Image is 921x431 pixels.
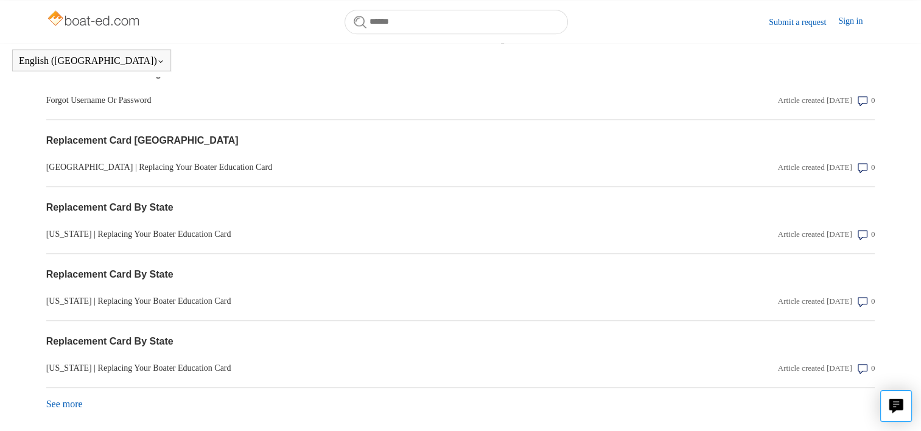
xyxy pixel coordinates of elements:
a: Sign in [838,15,875,29]
a: Replacement Card By State [46,267,626,282]
a: Submit a request [769,16,838,29]
div: Article created [DATE] [778,362,852,374]
a: See more [46,399,83,409]
a: [US_STATE] | Replacing Your Boater Education Card [46,362,626,374]
input: Search [345,10,568,34]
button: English ([GEOGRAPHIC_DATA]) [19,55,164,66]
a: Replacement Card [GEOGRAPHIC_DATA] [46,133,626,148]
button: Live chat [880,390,912,422]
a: Replacement Card By State [46,334,626,349]
a: Replacement Card By State [46,200,626,215]
div: Article created [DATE] [778,94,852,107]
div: Article created [DATE] [778,228,852,240]
a: Forgot Username Or Password [46,94,626,107]
a: [GEOGRAPHIC_DATA] | Replacing Your Boater Education Card [46,161,626,173]
a: [US_STATE] | Replacing Your Boater Education Card [46,295,626,307]
div: Article created [DATE] [778,295,852,307]
a: [US_STATE] | Replacing Your Boater Education Card [46,228,626,240]
img: Boat-Ed Help Center home page [46,7,143,32]
div: Article created [DATE] [778,161,852,173]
